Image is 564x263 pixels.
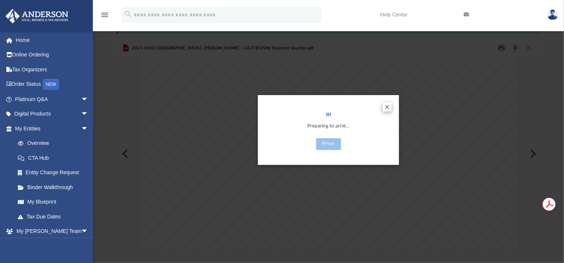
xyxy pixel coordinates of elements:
[100,10,109,19] i: menu
[10,195,96,210] a: My Blueprint
[5,224,96,239] a: My [PERSON_NAME] Teamarrow_drop_down
[10,180,100,195] a: Binder Walkthrough
[5,121,100,136] a: My Entitiesarrow_drop_down
[43,79,59,90] div: NEW
[265,122,392,131] p: Preparing to print...
[124,10,132,18] i: search
[316,138,341,150] button: Print
[10,209,100,224] a: Tax Due Dates
[81,121,96,136] span: arrow_drop_down
[81,107,96,122] span: arrow_drop_down
[116,39,540,250] div: Preview
[5,92,100,107] a: Platinum Q&Aarrow_drop_down
[5,107,100,121] a: Digital Productsarrow_drop_down
[81,92,96,107] span: arrow_drop_down
[5,48,100,62] a: Online Ordering
[81,224,96,239] span: arrow_drop_down
[10,136,100,151] a: Overview
[10,165,100,180] a: Entity Change Request
[5,77,100,92] a: Order StatusNEW
[3,9,71,23] img: Anderson Advisors Platinum Portal
[10,150,100,165] a: CTA Hub
[5,33,100,48] a: Home
[100,14,109,19] a: menu
[5,62,100,77] a: Tax Organizers
[547,9,558,20] img: User Pic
